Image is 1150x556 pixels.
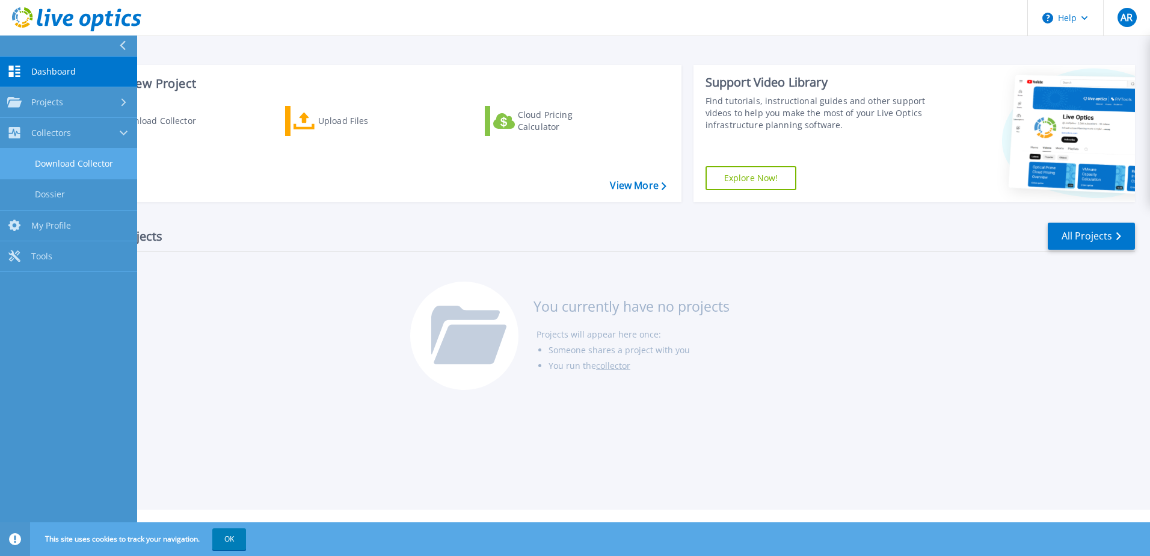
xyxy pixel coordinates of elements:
div: Find tutorials, instructional guides and other support videos to help you make the most of your L... [706,95,930,131]
div: Upload Files [318,109,414,133]
span: AR [1121,13,1133,22]
span: This site uses cookies to track your navigation. [33,528,246,550]
div: Cloud Pricing Calculator [518,109,614,133]
span: Collectors [31,128,71,138]
h3: Start a New Project [85,77,666,90]
span: Projects [31,97,63,108]
div: Download Collector [116,109,212,133]
a: Explore Now! [706,166,797,190]
button: OK [212,528,246,550]
a: Download Collector [85,106,220,136]
li: Projects will appear here once: [537,327,730,342]
span: Dashboard [31,66,76,77]
a: Cloud Pricing Calculator [485,106,619,136]
span: My Profile [31,220,71,231]
div: Support Video Library [706,75,930,90]
h3: You currently have no projects [533,300,730,313]
a: collector [596,360,630,371]
li: Someone shares a project with you [549,342,730,358]
a: View More [610,180,666,191]
a: All Projects [1048,223,1135,250]
li: You run the [549,358,730,374]
span: Tools [31,251,52,262]
a: Upload Files [285,106,419,136]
